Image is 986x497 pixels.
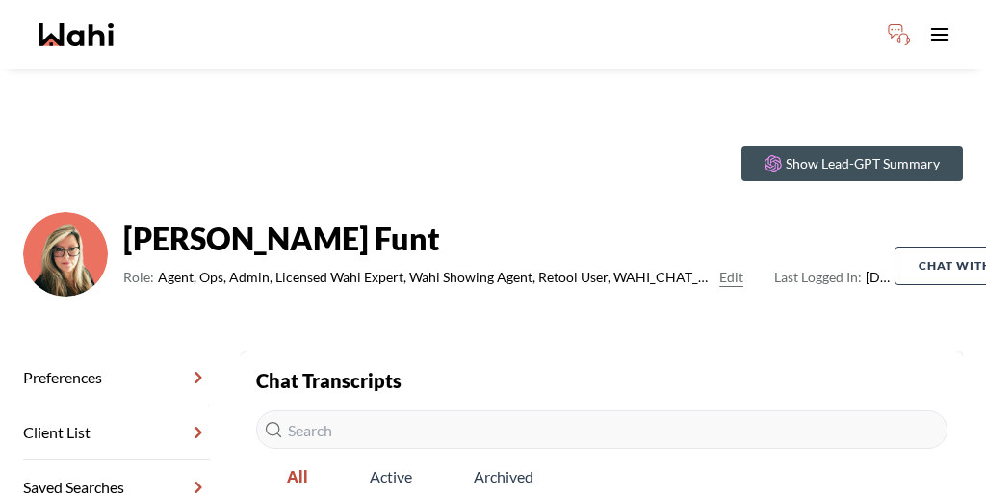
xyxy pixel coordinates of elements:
[256,457,339,497] span: All
[741,146,963,181] button: Show Lead-GPT Summary
[23,351,210,405] a: Preferences
[443,457,564,497] span: Archived
[158,266,712,289] span: Agent, Ops, Admin, Licensed Wahi Expert, Wahi Showing Agent, Retool User, WAHI_CHAT_MODERATOR
[256,369,402,392] strong: Chat Transcripts
[921,15,959,54] button: Toggle open navigation menu
[123,220,895,258] strong: [PERSON_NAME] Funt
[786,154,940,173] p: Show Lead-GPT Summary
[39,23,114,46] a: Wahi homepage
[123,266,154,289] span: Role:
[23,405,210,460] a: Client List
[256,410,947,449] input: Search
[339,457,443,497] span: Active
[23,212,108,297] img: ef0591e0ebeb142b.png
[719,266,743,289] button: Edit
[774,266,895,289] span: [DATE]
[774,269,862,285] span: Last Logged In:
